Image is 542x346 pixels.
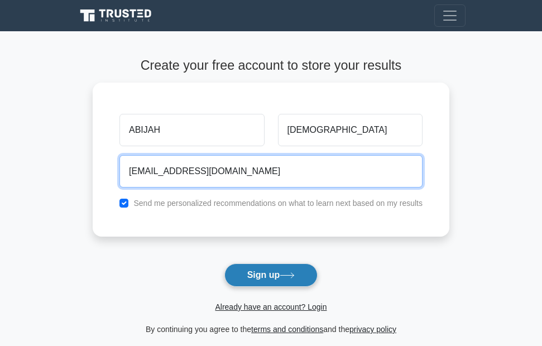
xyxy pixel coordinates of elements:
[86,323,456,336] div: By continuing you agree to the and the
[119,114,264,146] input: First name
[215,302,327,311] a: Already have an account? Login
[93,58,449,74] h4: Create your free account to store your results
[133,199,423,208] label: Send me personalized recommendations on what to learn next based on my results
[349,325,396,334] a: privacy policy
[278,114,423,146] input: Last name
[251,325,323,334] a: terms and conditions
[434,4,466,27] button: Toggle navigation
[224,263,318,287] button: Sign up
[119,155,423,188] input: Email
